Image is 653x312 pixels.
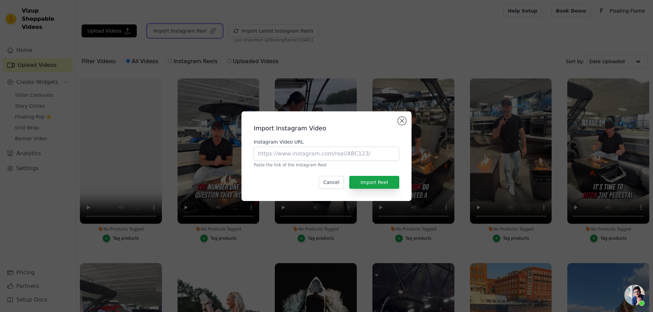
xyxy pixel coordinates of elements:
input: https://www.instagram.com/reel/ABC123/ [254,147,399,161]
p: Paste the link of the Instagram Reel [254,162,399,168]
button: Import Reel [349,176,399,189]
button: Close modal [398,117,406,125]
button: Cancel [319,176,344,189]
label: Instagram Video URL [254,139,399,145]
div: Open chat [624,285,645,305]
h2: Import Instagram Video [254,124,399,133]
